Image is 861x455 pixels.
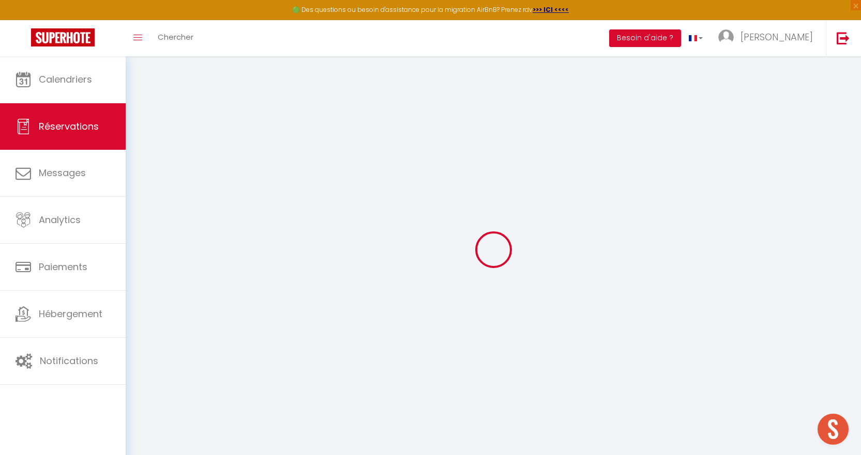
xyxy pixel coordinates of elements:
span: Messages [39,166,86,179]
a: ... [PERSON_NAME] [711,20,826,56]
img: logout [837,32,850,44]
span: Chercher [158,32,193,42]
a: >>> ICI <<<< [533,5,569,14]
img: Super Booking [31,28,95,46]
span: Hébergement [39,307,102,320]
span: Paiements [39,260,87,273]
span: Calendriers [39,73,92,86]
a: Chercher [150,20,201,56]
span: Analytics [39,213,81,226]
button: Besoin d'aide ? [609,29,681,47]
span: Notifications [40,354,98,367]
img: ... [718,29,734,45]
div: Ouvrir le chat [818,414,849,445]
span: [PERSON_NAME] [741,30,813,43]
span: Réservations [39,120,99,133]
